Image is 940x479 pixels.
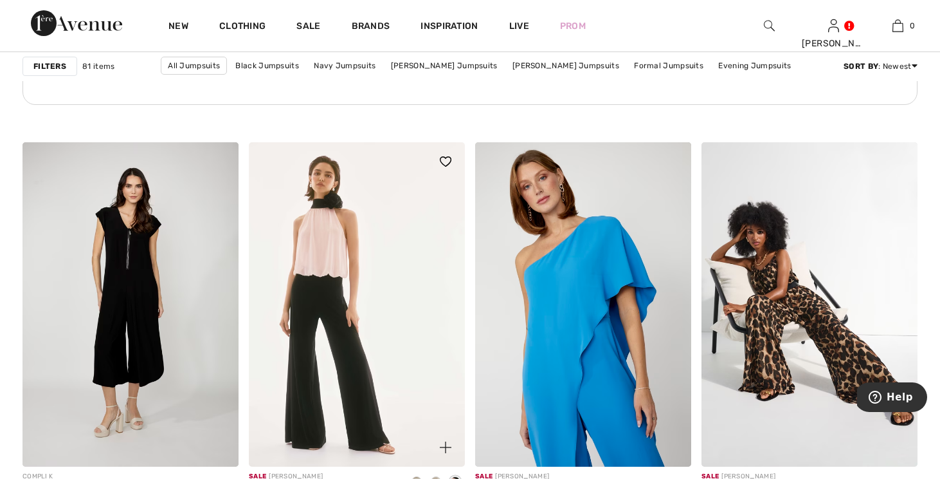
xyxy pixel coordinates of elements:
span: 0 [910,20,915,32]
a: Sign In [828,19,839,32]
a: Solid Jumpsuits [411,75,485,91]
img: Cropped V-Neck Jumpsuit Style 33958. Black [23,142,239,467]
a: 0 [866,18,929,33]
iframe: Opens a widget where you can find more information [857,382,927,415]
img: search the website [764,18,775,33]
a: [PERSON_NAME] Jumpsuits [384,57,504,74]
img: 1ère Avenue [31,10,122,36]
img: My Info [828,18,839,33]
a: New [168,21,188,34]
a: Prom [560,19,586,33]
a: Long Sleeve [487,75,547,91]
a: Sale [296,21,320,34]
img: My Bag [892,18,903,33]
a: Evening Jumpsuits [712,57,797,74]
a: Live [509,19,529,33]
strong: Filters [33,61,66,72]
div: [PERSON_NAME] [802,37,865,50]
span: 81 items [82,61,114,72]
img: heart_black_full.svg [440,156,451,167]
img: plus_v2.svg [440,442,451,453]
a: Navy Jumpsuits [307,57,382,74]
strong: Sort By [844,62,878,71]
a: [PERSON_NAME] Jumpsuits [506,57,626,74]
a: Formal Jumpsuits [628,57,710,74]
div: : Newest [844,61,917,72]
a: Clothing [219,21,266,34]
a: All Jumpsuits [161,57,227,75]
span: Inspiration [420,21,478,34]
a: Black Jumpsuits [229,57,305,74]
img: Elegant One-Shoulder Jumpsuit Style 258301. French blue [475,142,691,467]
a: Formal High-Neck Jumpsuit Style 251745. Black/Vanilla [249,142,465,467]
a: Brands [352,21,390,34]
img: Chiffon Animal Print Wide Leg Jumpsuit Style 252936. Beige/Black [701,142,917,467]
